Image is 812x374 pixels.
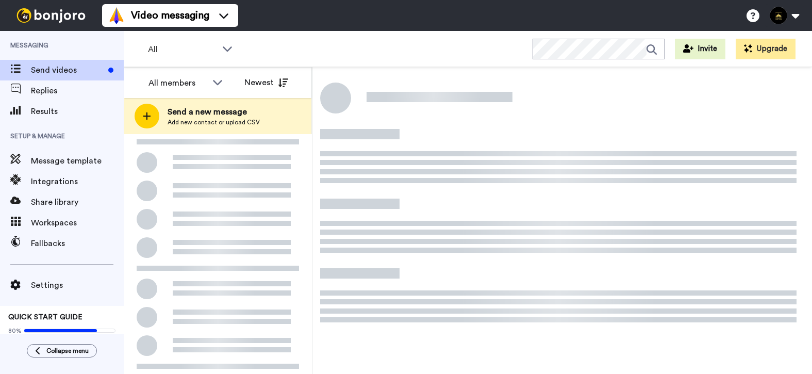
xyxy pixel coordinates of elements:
[168,118,260,126] span: Add new contact or upload CSV
[31,64,104,76] span: Send videos
[131,8,209,23] span: Video messaging
[31,175,124,188] span: Integrations
[8,327,22,335] span: 80%
[31,217,124,229] span: Workspaces
[12,8,90,23] img: bj-logo-header-white.svg
[148,77,207,89] div: All members
[31,85,124,97] span: Replies
[148,43,217,56] span: All
[31,105,124,118] span: Results
[8,314,82,321] span: QUICK START GUIDE
[237,72,296,93] button: Newest
[31,155,124,167] span: Message template
[31,196,124,208] span: Share library
[46,347,89,355] span: Collapse menu
[27,344,97,357] button: Collapse menu
[675,39,725,59] button: Invite
[736,39,796,59] button: Upgrade
[31,279,124,291] span: Settings
[168,106,260,118] span: Send a new message
[31,237,124,250] span: Fallbacks
[108,7,125,24] img: vm-color.svg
